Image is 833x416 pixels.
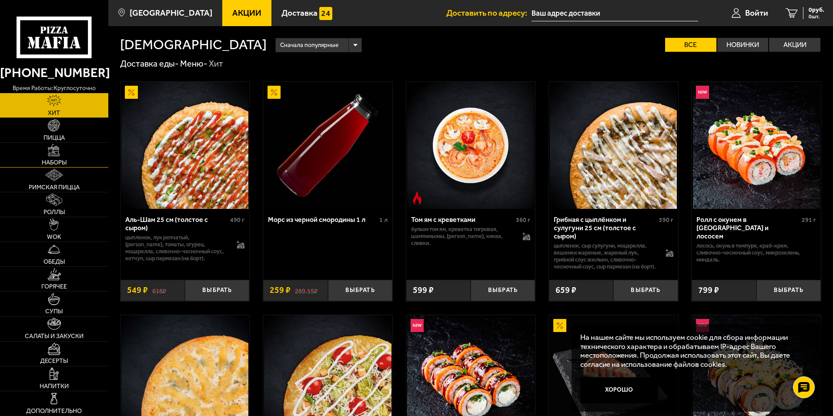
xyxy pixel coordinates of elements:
input: Ваш адрес доставки [532,5,698,21]
s: 618 ₽ [152,286,166,295]
s: 289.15 ₽ [295,286,318,295]
span: Войти [745,9,768,17]
button: Хорошо [580,377,659,403]
span: Дополнительно [26,408,82,414]
span: Акции [232,9,261,17]
span: Наборы [42,160,67,166]
img: Акционный [553,319,566,332]
img: Акционный [125,86,138,99]
label: Все [665,38,716,52]
span: Роллы [43,209,65,215]
label: Акции [769,38,820,52]
span: Доставить по адресу: [446,9,532,17]
img: Новинка [696,319,709,332]
img: Том ям с креветками [407,82,534,209]
span: 291 г [802,216,816,224]
div: Ролл с окунем в [GEOGRAPHIC_DATA] и лососем [696,215,800,240]
img: Острое блюдо [411,191,424,205]
img: Ролл с окунем в темпуре и лососем [693,82,820,209]
button: Выбрать [471,280,535,301]
span: 549 ₽ [127,286,148,295]
img: Морс из черной смородины 1 л [264,82,391,209]
span: Пицца [43,135,65,141]
p: цыпленок, сыр сулугуни, моцарелла, вешенки жареные, жареный лук, грибной соус Жюльен, сливочно-че... [554,242,657,270]
button: Выбрать [756,280,821,301]
img: Новинка [411,319,424,332]
span: 0 руб. [809,7,824,13]
span: Горячее [41,284,67,290]
span: Доставка [281,9,318,17]
span: 0 шт. [809,14,824,19]
span: Супы [45,309,63,315]
a: АкционныйАль-Шам 25 см (толстое с сыром) [120,82,250,209]
p: цыпленок, лук репчатый, [PERSON_NAME], томаты, огурец, моцарелла, сливочно-чесночный соус, кетчуп... [125,234,228,262]
span: 599 ₽ [413,286,434,295]
span: Римская пицца [29,185,80,191]
a: Меню- [180,58,207,69]
span: Десерты [40,358,68,364]
h1: [DEMOGRAPHIC_DATA] [120,38,267,52]
div: Том ям с креветками [411,215,514,224]
label: Новинки [717,38,769,52]
a: Острое блюдоТом ям с креветками [406,82,535,209]
img: Новинка [696,86,709,99]
p: На нашем сайте мы используем cookie для сбора информации технического характера и обрабатываем IP... [580,333,808,369]
a: НовинкаРолл с окунем в темпуре и лососем [692,82,821,209]
a: Доставка еды- [120,58,179,69]
p: лосось, окунь в темпуре, краб-крем, сливочно-чесночный соус, микрозелень, миндаль. [696,242,816,263]
div: Хит [209,58,223,70]
button: Выбрать [185,280,249,301]
span: [GEOGRAPHIC_DATA] [130,9,212,17]
span: Напитки [40,383,69,389]
div: Морс из черной смородины 1 л [268,215,377,224]
div: Аль-Шам 25 см (толстое с сыром) [125,215,228,232]
span: WOK [47,234,61,240]
span: 590 г [659,216,673,224]
a: Грибная с цыплёнком и сулугуни 25 см (толстое с сыром) [549,82,678,209]
span: 259 ₽ [270,286,291,295]
span: 799 ₽ [698,286,719,295]
span: Салаты и закуски [25,333,84,339]
span: 490 г [230,216,244,224]
button: Выбрать [613,280,678,301]
span: 360 г [516,216,530,224]
span: Сначала популярные [280,37,338,54]
img: Акционный [268,86,281,99]
img: 15daf4d41897b9f0e9f617042186c801.svg [319,7,332,20]
div: Грибная с цыплёнком и сулугуни 25 см (толстое с сыром) [554,215,657,240]
span: 659 ₽ [555,286,576,295]
img: Грибная с цыплёнком и сулугуни 25 см (толстое с сыром) [550,82,677,209]
p: бульон том ям, креветка тигровая, шампиньоны, [PERSON_NAME], кинза, сливки. [411,226,514,247]
img: Аль-Шам 25 см (толстое с сыром) [121,82,248,209]
span: Хит [48,110,60,116]
a: АкционныйМорс из черной смородины 1 л [263,82,392,209]
button: Выбрать [328,280,392,301]
span: Обеды [43,259,65,265]
span: 1 л [379,216,388,224]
